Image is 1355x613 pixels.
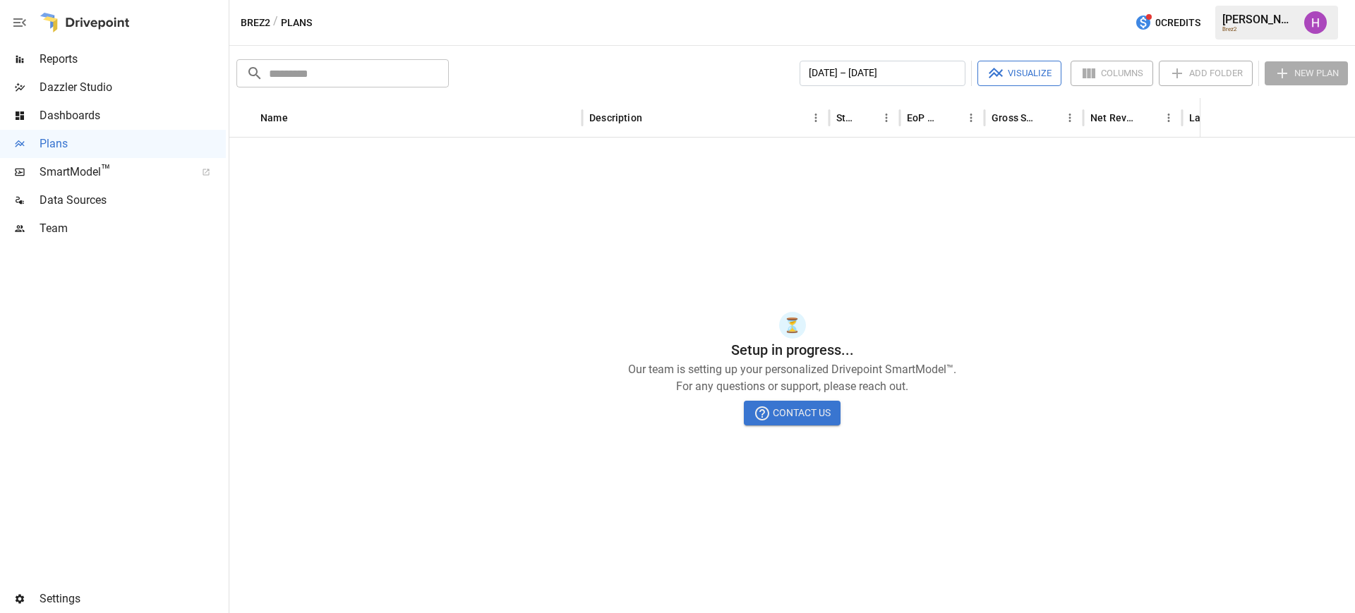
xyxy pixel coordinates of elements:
p: Our team is setting up your personalized Drivepoint SmartModel™. [229,361,1355,378]
div: Description [589,112,642,123]
div: Gross Sales [992,112,1039,123]
div: Status [836,112,855,123]
button: Columns [1071,61,1153,86]
div: ⏳ [779,312,806,339]
button: 0Credits [1129,10,1206,36]
button: Visualize [977,61,1061,86]
div: Name [260,112,288,123]
button: Sort [857,108,877,128]
span: Dashboards [40,107,226,124]
button: Sort [1040,108,1060,128]
button: Gross Sales column menu [1060,108,1080,128]
button: Sort [1335,108,1355,128]
span: Dazzler Studio [40,79,226,96]
button: Sort [289,108,309,128]
div: / [273,14,278,32]
span: 0 Credits [1155,14,1200,32]
span: SmartModel [40,164,186,181]
button: Status column menu [877,108,896,128]
button: Harry Antonio [1296,3,1335,42]
span: Data Sources [40,192,226,209]
div: Last Modified [1189,112,1253,123]
button: EoP Cash column menu [961,108,981,128]
button: Sort [1139,108,1159,128]
button: Sort [644,108,663,128]
button: Description column menu [806,108,826,128]
button: Sort [941,108,961,128]
button: Contact Us [744,401,841,426]
div: EoP Cash [907,112,940,123]
button: Add Folder [1159,61,1253,86]
span: Settings [40,590,226,607]
button: New Plan [1265,61,1348,85]
button: [DATE] – [DATE] [800,61,965,86]
div: [PERSON_NAME] [1222,13,1296,26]
h6: Setup in progress... [229,339,1355,361]
p: For any questions or support, please reach out. [229,378,1355,395]
span: Plans [40,135,226,152]
div: Net Revenue [1090,112,1138,123]
span: Contact Us [773,404,831,422]
span: Team [40,220,226,237]
div: Brez2 [1222,26,1296,32]
button: Net Revenue column menu [1159,108,1179,128]
img: Harry Antonio [1304,11,1327,34]
span: Reports [40,51,226,68]
button: Brez2 [241,14,270,32]
span: ™ [101,162,111,179]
